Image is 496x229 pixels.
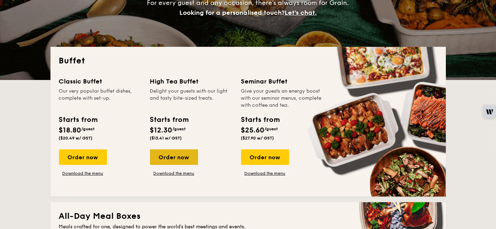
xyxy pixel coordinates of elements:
div: High Tea Buffet [150,76,233,86]
div: Starts from [150,114,189,125]
span: ($13.41 w/ GST) [150,136,182,141]
span: /guest [173,126,186,131]
div: Delight your guests with our light and tasty bite-sized treats. [150,88,233,109]
span: $25.60 [241,126,265,135]
a: Download the menu [59,171,107,176]
div: Give your guests an energy boost with our seminar menus, complete with coffee and tea. [241,88,324,109]
span: ($20.49 w/ GST) [59,136,93,141]
div: Order now [241,149,289,165]
span: Looking for a personalised touch? [179,9,285,17]
span: Let's chat. [285,9,317,17]
h2: Buffet [59,55,437,67]
div: Order now [150,149,198,165]
h2: All-Day Meal Boxes [59,211,437,222]
div: Starts from [241,114,280,125]
div: Classic Buffet [59,76,142,86]
a: Download the menu [150,171,198,176]
span: /guest [82,126,95,131]
span: $12.30 [150,126,173,135]
div: Seminar Buffet [241,76,324,86]
a: Download the menu [241,171,289,176]
div: Our very popular buffet dishes, complete with set-up. [59,88,142,109]
div: Order now [59,149,107,165]
span: ($27.90 w/ GST) [241,136,274,141]
span: $18.80 [59,126,82,135]
span: /guest [265,126,278,131]
div: Starts from [59,114,97,125]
